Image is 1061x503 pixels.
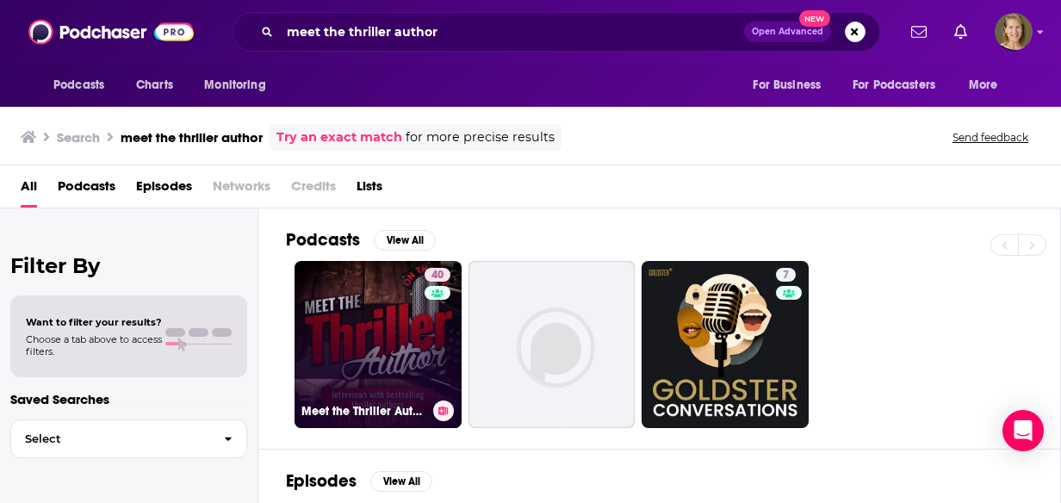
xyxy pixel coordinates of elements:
[295,261,462,428] a: 40Meet the Thriller Author (Author Interviews)
[744,22,831,42] button: Open AdvancedNew
[291,172,336,208] span: Credits
[286,229,360,251] h2: Podcasts
[357,172,382,208] a: Lists
[53,73,104,97] span: Podcasts
[969,73,998,97] span: More
[286,229,436,251] a: PodcastsView All
[213,172,270,208] span: Networks
[776,268,796,282] a: 7
[11,433,210,444] span: Select
[752,28,823,36] span: Open Advanced
[904,17,934,47] a: Show notifications dropdown
[10,391,247,407] p: Saved Searches
[753,73,821,97] span: For Business
[947,130,1033,145] button: Send feedback
[957,69,1020,102] button: open menu
[995,13,1033,51] span: Logged in as tvdockum
[406,127,555,147] span: for more precise results
[286,470,357,492] h2: Episodes
[10,253,247,278] h2: Filter By
[58,172,115,208] a: Podcasts
[301,404,426,419] h3: Meet the Thriller Author (Author Interviews)
[286,470,432,492] a: EpisodesView All
[26,333,162,357] span: Choose a tab above to access filters.
[10,419,247,458] button: Select
[741,69,842,102] button: open menu
[136,172,192,208] a: Episodes
[642,261,809,428] a: 7
[841,69,960,102] button: open menu
[431,267,444,284] span: 40
[853,73,935,97] span: For Podcasters
[21,172,37,208] a: All
[1002,410,1044,451] div: Open Intercom Messenger
[233,12,880,52] div: Search podcasts, credits, & more...
[121,129,263,146] h3: meet the thriller author
[136,73,173,97] span: Charts
[125,69,183,102] a: Charts
[41,69,127,102] button: open menu
[995,13,1033,51] img: User Profile
[995,13,1033,51] button: Show profile menu
[374,230,436,251] button: View All
[370,471,432,492] button: View All
[204,73,265,97] span: Monitoring
[947,17,974,47] a: Show notifications dropdown
[192,69,288,102] button: open menu
[799,10,830,27] span: New
[57,129,100,146] h3: Search
[783,267,789,284] span: 7
[425,268,450,282] a: 40
[28,16,194,48] img: Podchaser - Follow, Share and Rate Podcasts
[276,127,402,147] a: Try an exact match
[26,316,162,328] span: Want to filter your results?
[280,18,744,46] input: Search podcasts, credits, & more...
